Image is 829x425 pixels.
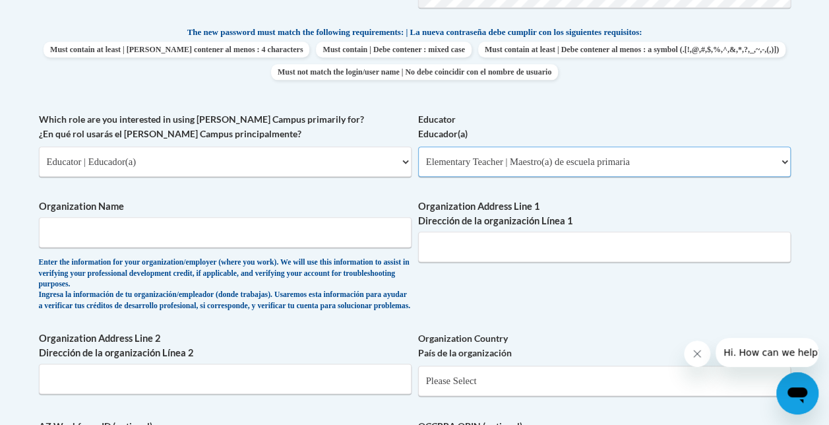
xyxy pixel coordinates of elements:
[418,331,791,360] label: Organization Country País de la organización
[39,257,412,311] div: Enter the information for your organization/employer (where you work). We will use this informati...
[39,331,412,360] label: Organization Address Line 2 Dirección de la organización Línea 2
[418,112,791,141] label: Educator Educador(a)
[316,42,471,57] span: Must contain | Debe contener : mixed case
[418,232,791,262] input: Metadata input
[716,338,818,367] iframe: Message from company
[39,112,412,141] label: Which role are you interested in using [PERSON_NAME] Campus primarily for? ¿En qué rol usarás el ...
[8,9,107,20] span: Hi. How can we help?
[44,42,309,57] span: Must contain at least | [PERSON_NAME] contener al menos : 4 characters
[271,64,558,80] span: Must not match the login/user name | No debe coincidir con el nombre de usuario
[418,199,791,228] label: Organization Address Line 1 Dirección de la organización Línea 1
[478,42,785,57] span: Must contain at least | Debe contener al menos : a symbol (.[!,@,#,$,%,^,&,*,?,_,~,-,(,)])
[39,364,412,394] input: Metadata input
[39,199,412,214] label: Organization Name
[684,341,710,367] iframe: Close message
[776,372,818,414] iframe: Button to launch messaging window
[187,26,642,38] span: The new password must match the following requirements: | La nueva contraseña debe cumplir con lo...
[39,217,412,247] input: Metadata input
